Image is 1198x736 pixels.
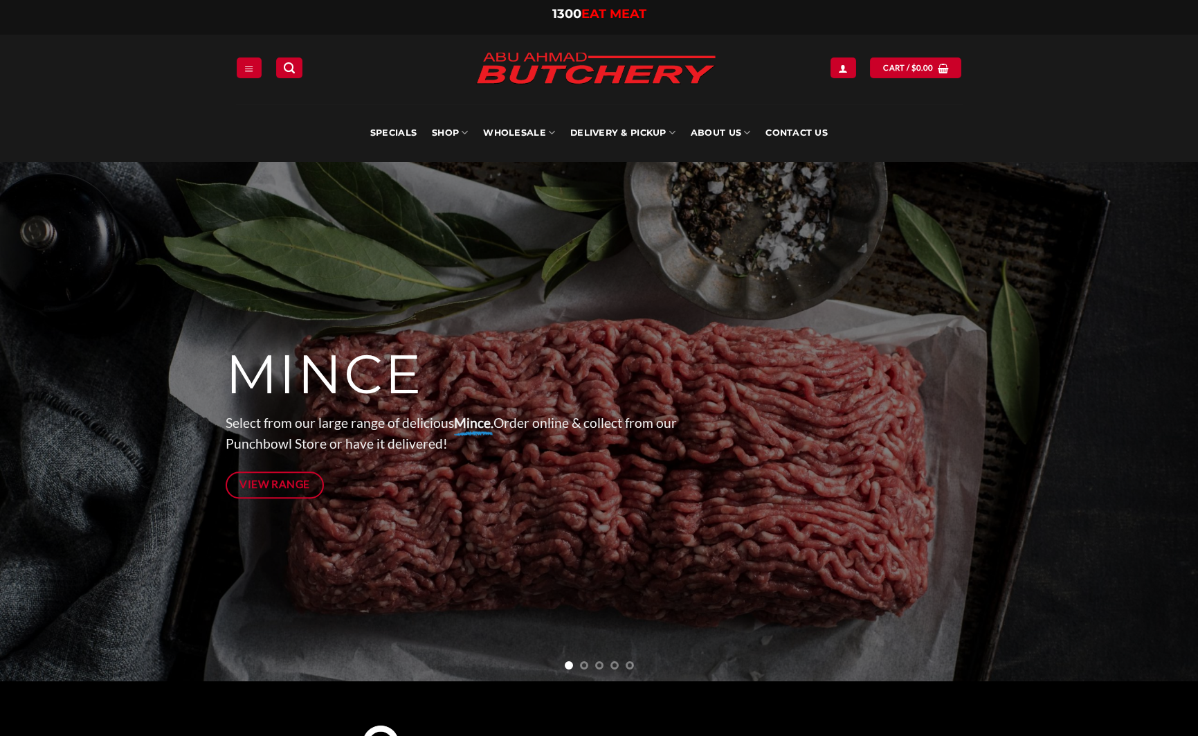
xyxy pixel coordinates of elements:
[226,415,677,452] span: Select from our large range of delicious Order online & collect from our Punchbowl Store or have ...
[239,476,310,493] span: View Range
[911,62,916,74] span: $
[595,661,603,670] li: Page dot 3
[370,104,417,162] a: Specials
[464,43,727,96] img: Abu Ahmad Butchery
[626,661,634,670] li: Page dot 5
[276,57,302,78] a: Search
[454,415,493,431] strong: Mince.
[581,6,646,21] span: EAT MEAT
[580,661,588,670] li: Page dot 2
[552,6,581,21] span: 1300
[226,341,423,408] span: MINCE
[570,104,675,162] a: Delivery & Pickup
[237,57,262,78] a: Menu
[483,104,555,162] a: Wholesale
[565,661,573,670] li: Page dot 1
[226,472,325,499] a: View Range
[552,6,646,21] a: 1300EAT MEAT
[432,104,468,162] a: SHOP
[691,104,750,162] a: About Us
[911,63,934,72] bdi: 0.00
[610,661,619,670] li: Page dot 4
[765,104,828,162] a: Contact Us
[883,62,933,74] span: Cart /
[831,57,855,78] a: Login
[870,57,961,78] a: View cart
